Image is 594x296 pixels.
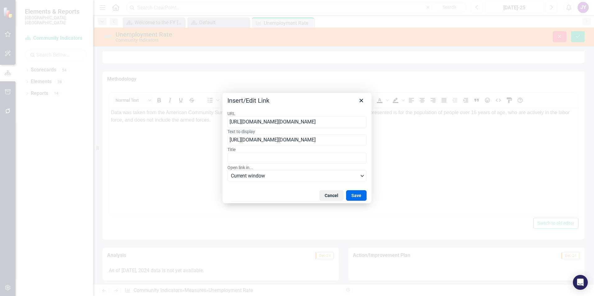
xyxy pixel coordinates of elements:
[227,165,367,170] label: Open link in...
[227,170,367,182] button: Open link in...
[227,96,269,105] h1: Insert/Edit Link
[573,275,588,290] div: Open Intercom Messenger
[356,95,367,106] button: Close
[319,190,344,201] button: Cancel
[227,129,367,134] label: Text to display
[137,2,233,8] a: [URL][DOMAIN_NAME][DOMAIN_NAME]
[231,172,359,180] span: Current window
[346,190,367,201] button: Save
[227,147,367,152] label: Title
[2,2,467,16] p: Data was taken from the American Community Survey (ACS): . The data represented is for the popula...
[227,111,367,116] label: URL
